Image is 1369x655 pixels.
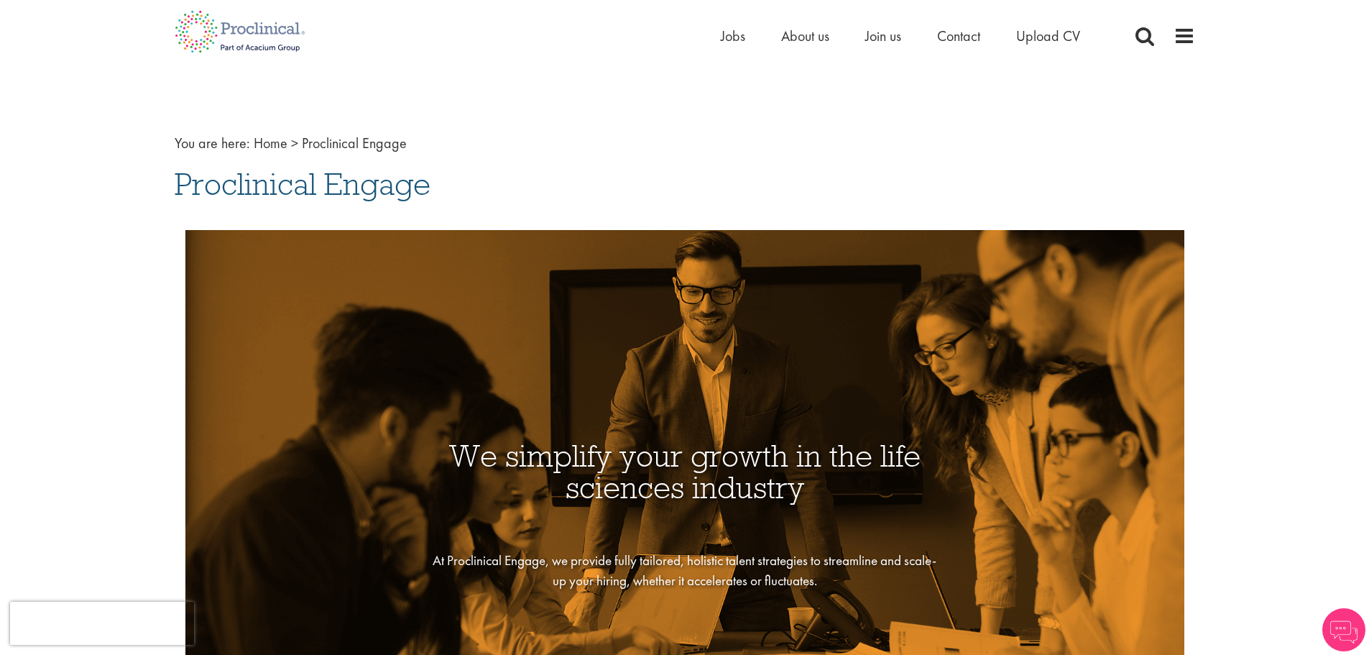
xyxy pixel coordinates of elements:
a: About us [781,27,829,45]
a: breadcrumb link [254,134,287,152]
a: Contact [937,27,980,45]
img: Chatbot [1322,608,1365,651]
a: Upload CV [1016,27,1080,45]
a: Jobs [721,27,745,45]
h1: We simplify your growth in the life sciences industry [430,440,940,503]
span: Proclinical Engage [175,165,430,203]
a: Join us [865,27,901,45]
p: At Proclinical Engage, we provide fully tailored, holistic talent strategies to streamline and sc... [430,551,940,590]
iframe: reCAPTCHA [10,602,194,645]
span: Proclinical Engage [302,134,407,152]
span: You are here: [175,134,250,152]
span: > [291,134,298,152]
